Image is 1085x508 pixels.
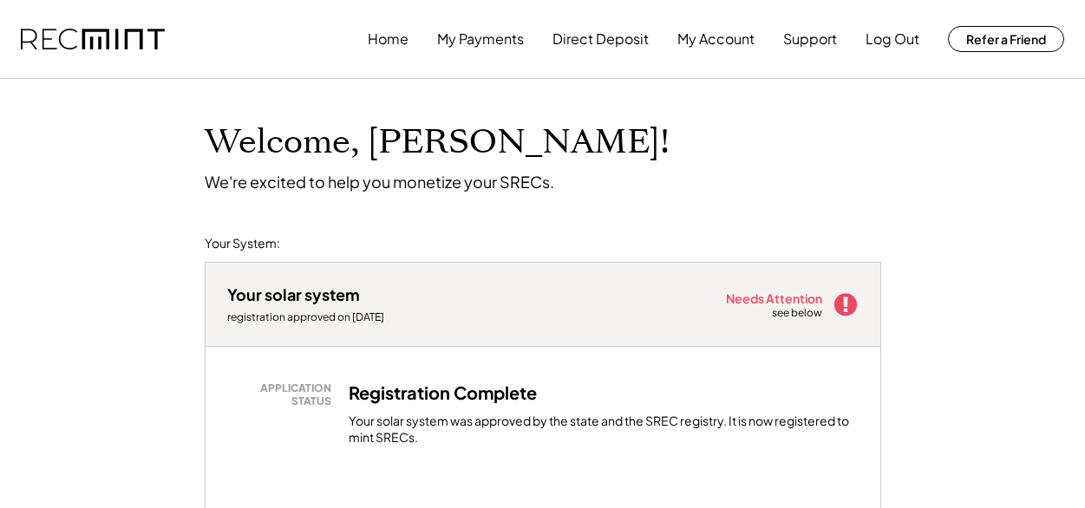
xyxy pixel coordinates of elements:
[948,26,1064,52] button: Refer a Friend
[349,413,859,446] div: Your solar system was approved by the state and the SREC registry. It is now registered to mint S...
[772,306,824,321] div: see below
[783,22,837,56] button: Support
[866,22,919,56] button: Log Out
[205,235,280,252] div: Your System:
[21,29,165,50] img: recmint-logotype%403x.png
[227,310,401,324] div: registration approved on [DATE]
[726,292,824,304] div: Needs Attention
[205,122,670,163] h1: Welcome, [PERSON_NAME]!
[236,381,331,408] div: APPLICATION STATUS
[205,172,554,192] div: We're excited to help you monetize your SRECs.
[437,22,524,56] button: My Payments
[349,381,537,404] h3: Registration Complete
[677,22,755,56] button: My Account
[227,284,360,304] div: Your solar system
[368,22,409,56] button: Home
[552,22,649,56] button: Direct Deposit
